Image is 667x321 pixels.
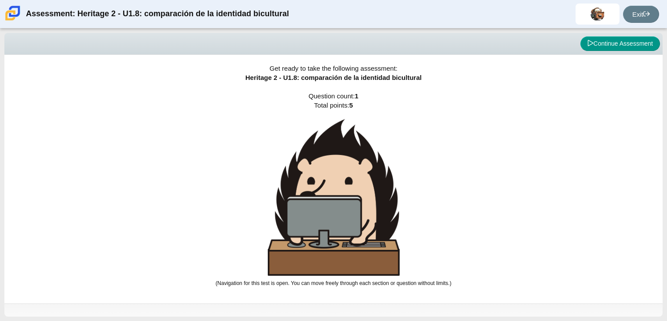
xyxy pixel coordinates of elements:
img: Carmen School of Science & Technology [4,4,22,22]
img: oliver.atilano.SJfKpK [590,7,605,21]
b: 5 [349,101,353,109]
a: Carmen School of Science & Technology [4,16,22,24]
span: Get ready to take the following assessment: [270,65,397,72]
button: Continue Assessment [580,36,660,51]
a: Exit [623,6,659,23]
span: Heritage 2 - U1.8: comparación de la identidad bicultural [245,74,422,81]
div: Assessment: Heritage 2 - U1.8: comparación de la identidad bicultural [26,4,289,25]
img: hedgehog-behind-computer-large.png [268,119,400,276]
small: (Navigation for this test is open. You can move freely through each section or question without l... [215,280,451,286]
b: 1 [355,92,358,100]
span: Question count: Total points: [215,92,451,286]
